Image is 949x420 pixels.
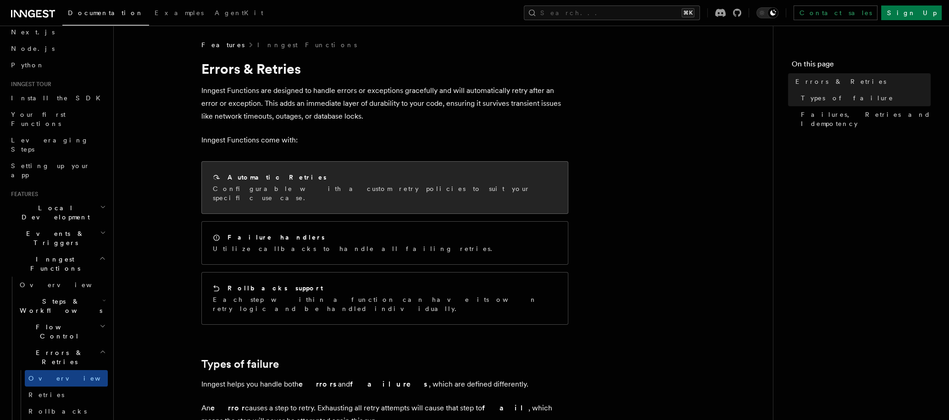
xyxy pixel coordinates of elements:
span: Events & Triggers [7,229,100,247]
strong: error [211,404,245,412]
a: Types of failure [797,90,931,106]
button: Events & Triggers [7,225,108,251]
span: Node.js [11,45,55,52]
button: Inngest Functions [7,251,108,277]
button: Flow Control [16,319,108,344]
button: Errors & Retries [16,344,108,370]
button: Toggle dark mode [756,7,778,18]
span: Your first Functions [11,111,66,127]
a: Retries [25,387,108,403]
p: Utilize callbacks to handle all failing retries. [213,244,498,253]
h2: Automatic Retries [228,173,327,182]
p: Inngest Functions are designed to handle errors or exceptions gracefully and will automatically r... [201,84,568,123]
a: Contact sales [794,5,877,20]
p: Configurable with a custom retry policies to suit your specific use case. [213,184,557,202]
a: Node.js [7,40,108,57]
a: Next.js [7,24,108,40]
span: Leveraging Steps [11,136,89,153]
span: Examples [155,9,204,16]
a: AgentKit [209,3,269,25]
span: Overview [20,281,114,289]
span: Features [201,40,244,49]
span: Features [7,191,38,198]
a: Errors & Retries [792,73,931,90]
a: Install the SDK [7,90,108,106]
a: Inngest Functions [257,40,357,49]
span: Rollbacks [28,408,87,415]
span: Local Development [7,203,100,222]
span: Flow Control [16,322,100,341]
h2: Failure handlers [228,233,325,242]
span: Python [11,61,44,69]
p: Each step within a function can have its own retry logic and be handled individually. [213,295,557,313]
span: Errors & Retries [16,348,100,366]
a: Overview [25,370,108,387]
a: Rollbacks supportEach step within a function can have its own retry logic and be handled individu... [201,272,568,325]
span: Retries [28,391,64,398]
kbd: ⌘K [682,8,694,17]
a: Failures, Retries and Idempotency [797,106,931,132]
a: Failure handlersUtilize callbacks to handle all failing retries. [201,221,568,265]
strong: errors [299,380,338,388]
button: Local Development [7,200,108,225]
a: Python [7,57,108,73]
h4: On this page [792,59,931,73]
span: Inngest Functions [7,255,99,273]
p: Inngest helps you handle both and , which are defined differently. [201,378,568,391]
a: Automatic RetriesConfigurable with a custom retry policies to suit your specific use case. [201,161,568,214]
p: Inngest Functions come with: [201,134,568,147]
button: Steps & Workflows [16,293,108,319]
a: Sign Up [881,5,942,20]
h1: Errors & Retries [201,60,568,77]
a: Setting up your app [7,158,108,183]
span: Install the SDK [11,94,106,102]
span: Setting up your app [11,162,90,179]
a: Rollbacks [25,403,108,420]
span: Next.js [11,28,55,36]
strong: failures [350,380,429,388]
span: Errors & Retries [795,77,886,86]
span: Documentation [68,9,144,16]
strong: fail [482,404,528,412]
span: Overview [28,375,123,382]
button: Search...⌘K [524,5,700,20]
span: Steps & Workflows [16,297,102,315]
a: Your first Functions [7,106,108,132]
a: Examples [149,3,209,25]
span: Types of failure [801,93,894,103]
a: Documentation [62,3,149,26]
span: Failures, Retries and Idempotency [801,110,931,128]
span: AgentKit [215,9,263,16]
h2: Rollbacks support [228,284,323,293]
a: Leveraging Steps [7,132,108,158]
span: Inngest tour [7,81,51,88]
a: Types of failure [201,358,279,371]
a: Overview [16,277,108,293]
